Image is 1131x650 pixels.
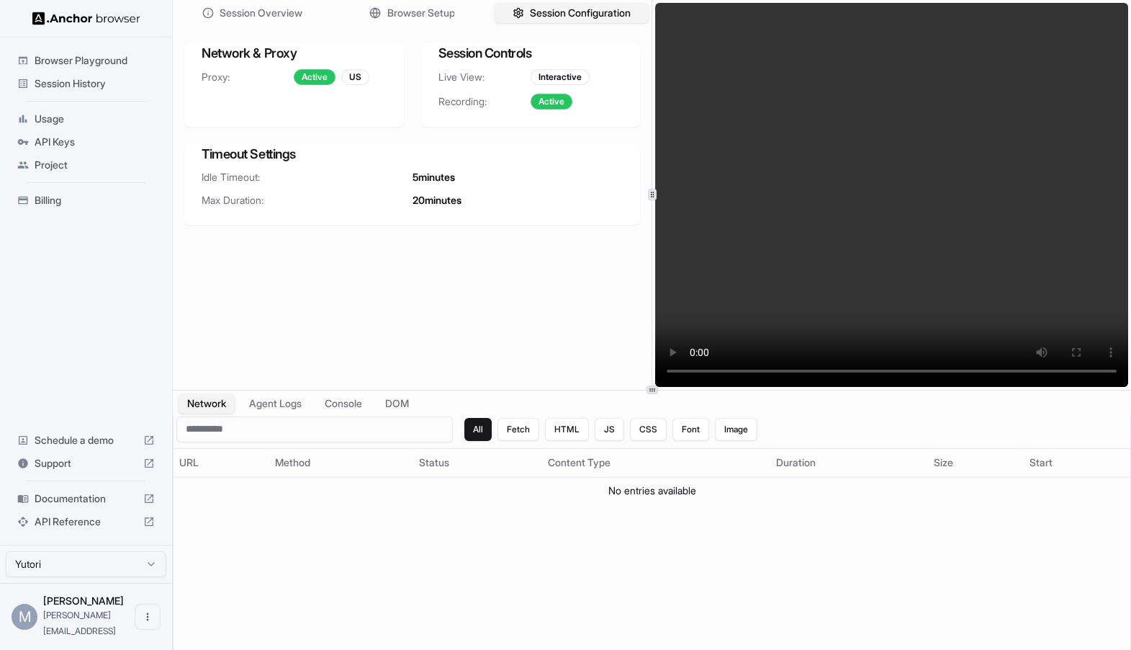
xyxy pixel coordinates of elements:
[275,455,407,470] div: Method
[497,418,539,441] button: Fetch
[377,393,418,414] button: DOM
[202,170,413,184] span: Idle Timeout:
[595,418,624,441] button: JS
[12,153,161,177] div: Project
[12,604,37,630] div: M
[202,144,623,164] h3: Timeout Settings
[32,12,140,25] img: Anchor Logo
[35,193,155,208] span: Billing
[202,193,413,208] span: Max Duration:
[240,393,310,414] button: Agent Logs
[413,193,461,208] span: 20 minutes
[341,69,369,85] div: US
[530,6,631,20] span: Session Configuration
[220,6,302,20] span: Session Overview
[35,456,138,471] span: Support
[43,610,116,636] span: miki@yutori.ai
[35,135,155,149] span: API Keys
[464,418,492,441] button: All
[548,455,765,470] div: Content Type
[776,455,922,470] div: Duration
[531,69,590,85] div: Interactive
[179,393,235,414] button: Network
[12,429,161,452] div: Schedule a demo
[179,455,263,470] div: URL
[316,393,371,414] button: Console
[174,477,1130,504] td: No entries available
[12,107,161,130] div: Usage
[35,76,155,91] span: Session History
[202,43,387,63] h3: Network & Proxy
[43,595,124,607] span: Miki Pokryvailo
[12,510,161,533] div: API Reference
[12,72,161,95] div: Session History
[12,487,161,510] div: Documentation
[413,170,455,184] span: 5 minutes
[35,112,155,126] span: Usage
[438,94,531,109] span: Recording:
[135,604,161,630] button: Open menu
[438,43,623,63] h3: Session Controls
[715,418,757,441] button: Image
[630,418,667,441] button: CSS
[35,491,138,506] span: Documentation
[438,70,531,84] span: Live View:
[1029,455,1125,470] div: Start
[294,69,335,85] div: Active
[934,455,1018,470] div: Size
[12,189,161,212] div: Billing
[35,515,138,529] span: API Reference
[545,418,589,441] button: HTML
[35,53,155,68] span: Browser Playground
[35,158,155,172] span: Project
[12,130,161,153] div: API Keys
[387,6,454,20] span: Browser Setup
[531,94,572,110] div: Active
[672,418,709,441] button: Font
[419,455,536,470] div: Status
[35,433,138,448] span: Schedule a demo
[202,70,294,84] span: Proxy:
[12,452,161,475] div: Support
[12,49,161,72] div: Browser Playground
